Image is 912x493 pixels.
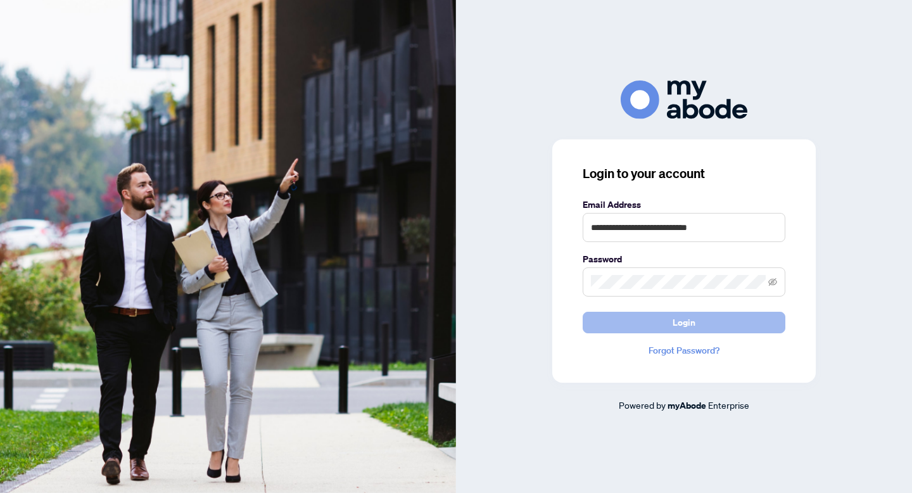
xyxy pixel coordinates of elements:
[668,399,706,413] a: myAbode
[583,165,785,182] h3: Login to your account
[583,343,785,357] a: Forgot Password?
[583,198,785,212] label: Email Address
[621,80,747,119] img: ma-logo
[583,252,785,266] label: Password
[619,399,666,411] span: Powered by
[708,399,749,411] span: Enterprise
[673,312,695,333] span: Login
[583,312,785,333] button: Login
[768,278,777,286] span: eye-invisible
